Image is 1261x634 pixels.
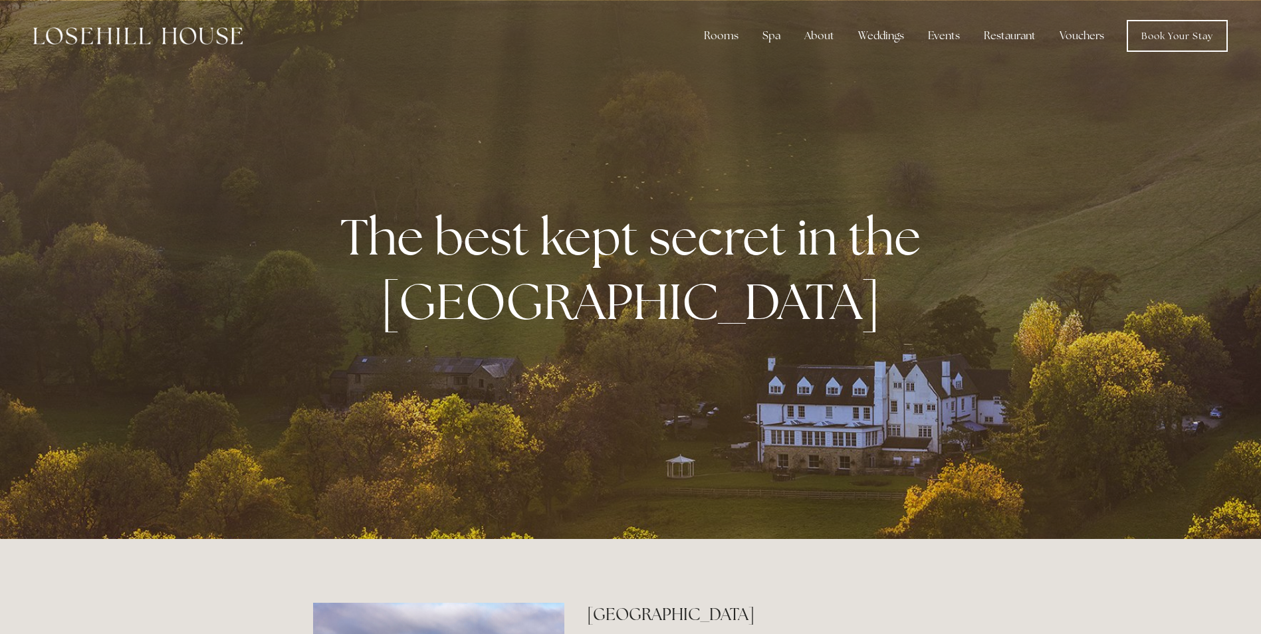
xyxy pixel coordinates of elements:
[340,204,931,334] strong: The best kept secret in the [GEOGRAPHIC_DATA]
[33,27,243,45] img: Losehill House
[587,603,948,626] h2: [GEOGRAPHIC_DATA]
[1127,20,1228,52] a: Book Your Stay
[917,23,971,49] div: Events
[1049,23,1115,49] a: Vouchers
[973,23,1046,49] div: Restaurant
[848,23,915,49] div: Weddings
[693,23,749,49] div: Rooms
[752,23,791,49] div: Spa
[794,23,845,49] div: About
